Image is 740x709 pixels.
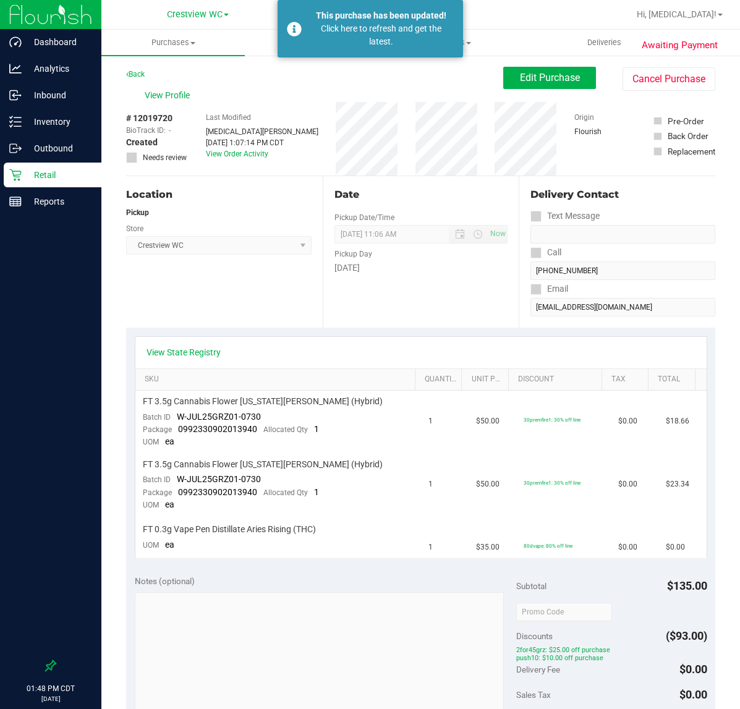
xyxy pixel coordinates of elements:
span: Package [143,425,172,434]
span: Edit Purchase [520,72,580,83]
input: Promo Code [516,603,612,621]
div: [DATE] 1:07:14 PM CDT [206,137,318,148]
span: UOM [143,501,159,509]
div: Delivery Contact [530,187,715,202]
span: 1 [428,541,433,553]
label: Last Modified [206,112,251,123]
span: $50.00 [476,415,500,427]
a: View State Registry [147,346,221,359]
a: Deliveries [532,30,676,56]
a: View Order Activity [206,150,268,158]
div: This purchase has been updated! [308,9,454,22]
span: ea [165,436,174,446]
span: - [169,125,171,136]
a: Back [126,70,145,79]
p: Dashboard [22,35,96,49]
p: Analytics [22,61,96,76]
span: W-JUL25GRZ01-0730 [177,474,261,484]
inline-svg: Outbound [9,142,22,155]
div: Location [126,187,312,202]
label: Text Message [530,207,600,225]
a: Tax [611,375,644,384]
span: $0.00 [618,541,637,553]
p: Inventory [22,114,96,129]
div: Click here to refresh and get the latest. [308,22,454,48]
span: W-JUL25GRZ01-0730 [177,412,261,422]
a: Purchases [101,30,245,56]
a: Quantity [425,375,457,384]
span: $50.00 [476,478,500,490]
span: 1 [314,487,319,497]
div: Flourish [574,126,636,137]
input: Format: (999) 999-9999 [530,261,715,280]
div: Pre-Order [668,115,704,127]
span: FT 3.5g Cannabis Flower [US_STATE][PERSON_NAME] (Hybrid) [143,459,383,470]
span: 30premfire1: 30% off line [524,480,581,486]
span: 0992330902013940 [178,487,257,497]
p: Retail [22,168,96,182]
span: $23.34 [666,478,689,490]
div: Back Order [668,130,708,142]
div: Date [334,187,508,202]
span: FT 3.5g Cannabis Flower [US_STATE][PERSON_NAME] (Hybrid) [143,396,383,407]
inline-svg: Analytics [9,62,22,75]
a: Customers [245,30,388,56]
span: $135.00 [667,579,707,592]
label: Origin [574,112,594,123]
span: Subtotal [516,581,546,591]
span: Notes (optional) [135,576,195,586]
label: Pickup Day [334,248,372,260]
span: UOM [143,541,159,550]
span: Needs review [143,152,187,163]
span: Created [126,136,158,149]
span: Awaiting Payment [642,38,718,53]
inline-svg: Reports [9,195,22,208]
span: $35.00 [476,541,500,553]
span: $0.00 [679,663,707,676]
div: Replacement [668,145,715,158]
span: ea [165,540,174,550]
a: SKU [145,375,410,384]
span: Hi, [MEDICAL_DATA]! [637,9,717,19]
span: push10: $10.00 off purchase [516,654,707,663]
inline-svg: Retail [9,169,22,181]
button: Cancel Purchase [623,67,715,91]
span: $0.00 [618,415,637,427]
span: UOM [143,438,159,446]
span: $0.00 [679,688,707,701]
a: Unit Price [472,375,504,384]
span: Package [143,488,172,497]
span: Deliveries [571,37,638,48]
p: 01:48 PM CDT [6,683,96,694]
span: Customers [245,37,388,48]
button: Edit Purchase [503,67,596,89]
span: $0.00 [618,478,637,490]
span: 1 [428,478,433,490]
span: Crestview WC [167,9,223,20]
span: Discounts [516,625,553,647]
p: [DATE] [6,694,96,703]
span: Purchases [101,37,245,48]
a: Total [658,375,690,384]
label: Pin the sidebar to full width on large screens [45,660,57,672]
span: FT 0.3g Vape Pen Distillate Aries Rising (THC) [143,524,316,535]
inline-svg: Dashboard [9,36,22,48]
span: 80dvape: 80% off line [524,543,572,549]
span: $18.66 [666,415,689,427]
label: Email [530,280,568,298]
span: View Profile [145,89,194,102]
input: Format: (999) 999-9999 [530,225,715,244]
span: 0992330902013940 [178,424,257,434]
iframe: Resource center [12,610,49,647]
span: Allocated Qty [263,425,308,434]
p: Inbound [22,88,96,103]
span: ea [165,499,174,509]
div: [MEDICAL_DATA][PERSON_NAME] [206,126,318,137]
span: # 12019720 [126,112,172,125]
p: Outbound [22,141,96,156]
span: 30premfire1: 30% off line [524,417,581,423]
span: 2for45grz: $25.00 off purchase [516,645,707,654]
span: Delivery Fee [516,664,560,674]
inline-svg: Inventory [9,116,22,128]
span: BioTrack ID: [126,125,166,136]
